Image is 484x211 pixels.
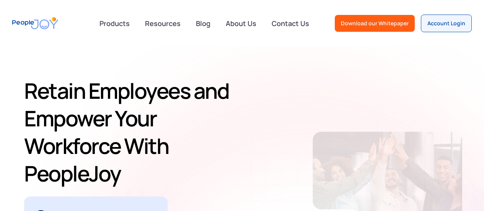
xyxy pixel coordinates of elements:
[421,15,472,32] a: Account Login
[341,20,409,27] div: Download our Whitepaper
[24,77,248,187] h1: Retain Employees and Empower Your Workforce With PeopleJoy
[95,16,134,31] div: Products
[140,15,185,32] a: Resources
[191,15,215,32] a: Blog
[427,20,465,27] div: Account Login
[221,15,261,32] a: About Us
[12,12,58,34] a: home
[267,15,314,32] a: Contact Us
[335,15,415,32] a: Download our Whitepaper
